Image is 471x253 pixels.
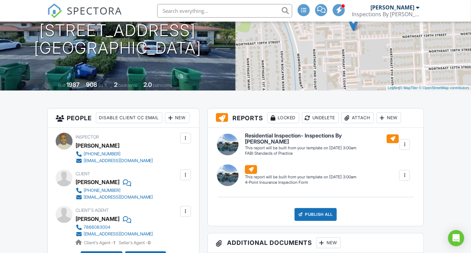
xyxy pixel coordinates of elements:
div: Inspections By Shawn, LLC [352,11,419,18]
div: New [377,112,401,123]
div: [EMAIL_ADDRESS][DOMAIN_NAME] [84,231,153,237]
div: Publish All [295,208,337,221]
div: New [165,112,190,123]
span: bathrooms [153,83,172,88]
div: | [386,85,471,91]
strong: 0 [148,240,150,245]
h3: Reports [208,108,423,128]
h6: Residential Inspection- Inspections By [PERSON_NAME] [245,133,399,145]
div: Locked [267,112,299,123]
div: Open Intercom Messenger [448,230,464,246]
span: Client [76,171,90,176]
a: [EMAIL_ADDRESS][DOMAIN_NAME] [76,157,153,164]
div: Disable Client CC Email [96,112,162,123]
div: [PERSON_NAME] [76,177,119,187]
div: 2 [114,81,117,88]
input: Search everything... [157,4,292,18]
div: 4-Point Insurance Inspection Form [245,180,356,185]
a: [EMAIL_ADDRESS][DOMAIN_NAME] [76,194,153,201]
div: Attach [341,112,374,123]
div: Undelete [302,112,339,123]
div: [PHONE_NUMBER] [84,188,120,193]
span: Client's Agent [76,208,109,213]
div: This report will be built from your template on [DATE] 3:00am [245,174,356,180]
div: New [316,237,341,248]
div: 1987 [66,81,80,88]
a: [PERSON_NAME] [76,214,119,224]
a: SPECTORA [47,9,122,23]
a: 7866083004 [76,224,153,231]
div: This report will be built from your template on [DATE] 3:00am [245,145,399,151]
span: sq. ft. [98,83,108,88]
span: Built [58,83,65,88]
a: Leaflet [388,86,399,90]
a: [EMAIL_ADDRESS][DOMAIN_NAME] [76,231,153,237]
div: FABI Standards of Practice [245,151,399,156]
a: © OpenStreetMap contributors [419,86,469,90]
span: Inspector [76,134,99,140]
a: [PHONE_NUMBER] [76,187,153,194]
div: 908 [86,81,97,88]
span: Seller's Agent - [119,240,150,245]
a: © MapTiler [400,86,418,90]
h1: [STREET_ADDRESS] [GEOGRAPHIC_DATA] [34,22,201,57]
strong: 1 [113,240,115,245]
div: 7866083004 [84,225,110,230]
img: The Best Home Inspection Software - Spectora [47,3,62,18]
a: [PHONE_NUMBER] [76,151,153,157]
div: [PERSON_NAME] [76,141,119,151]
div: [EMAIL_ADDRESS][DOMAIN_NAME] [84,158,153,163]
span: SPECTORA [67,3,122,18]
h3: Additional Documents [208,233,423,253]
div: 2.0 [143,81,152,88]
span: bedrooms [118,83,137,88]
div: [PHONE_NUMBER] [84,151,120,157]
div: [EMAIL_ADDRESS][DOMAIN_NAME] [84,195,153,200]
div: [PERSON_NAME] [370,4,414,11]
h3: People [48,108,199,128]
span: Client's Agent - [84,240,116,245]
